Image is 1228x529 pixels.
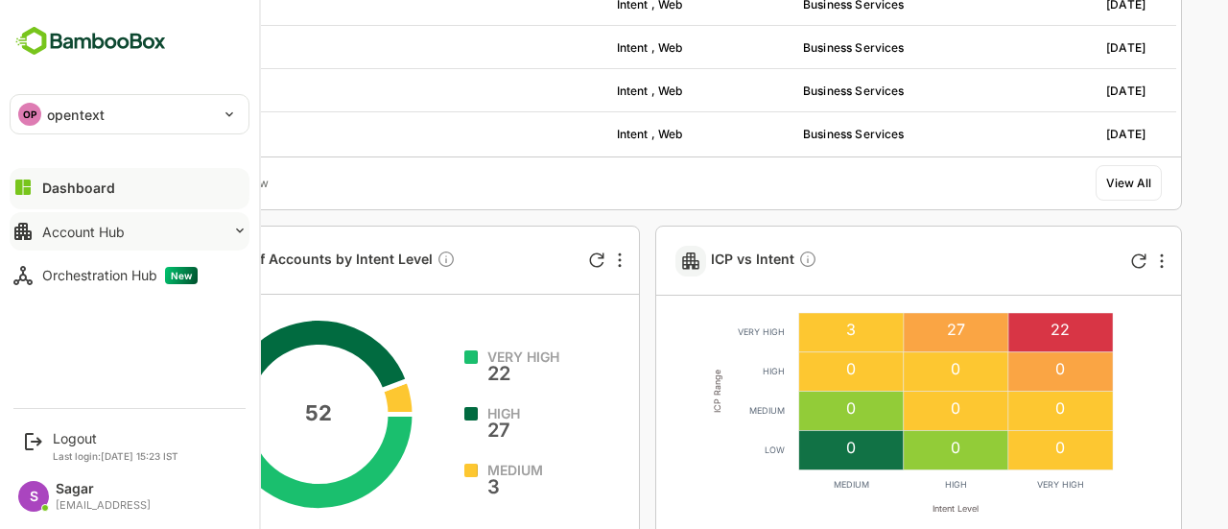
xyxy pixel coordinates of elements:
[780,398,790,418] text: 0
[736,84,891,98] div: Business Services
[697,445,718,455] text: LOW
[645,370,655,413] text: ICP Range
[885,438,894,457] text: 0
[522,252,537,268] div: Refresh
[18,103,41,126] div: OP
[420,364,492,383] span: 22
[105,176,201,190] div: Last Updated Now
[420,350,492,364] span: VERY HIGH
[238,400,265,425] text: 52
[767,479,802,490] text: MEDIUM
[10,212,249,251] button: Account Hub
[420,407,453,421] span: HIGH
[989,438,999,457] text: 0
[866,503,912,514] text: Intent Level
[880,320,898,339] text: 27
[420,477,476,496] span: 3
[52,120,519,149] div: Micro Focus
[42,224,125,240] div: Account Hub
[10,256,249,295] button: Orchestration HubNew
[74,128,86,141] span: MI
[11,95,248,133] div: OPopentext
[53,450,178,462] p: Last login: [DATE] 15:23 IST
[165,267,198,284] span: New
[984,320,1004,339] text: 22
[885,398,894,418] text: 0
[1064,253,1079,269] div: Refresh
[780,359,790,378] text: 0
[731,250,750,272] div: Shows heatmap of your accounts based on ICP and Intent levels
[52,76,519,105] div: Micro Focus
[878,479,900,490] text: HIGH
[47,105,105,125] p: opentext
[644,250,750,272] span: ICP vs Intent
[102,250,389,272] span: Distribution of Accounts by Intent Level
[696,366,718,376] text: HIGH
[550,84,705,98] div: Intent , Web
[671,326,718,337] text: VERY HIGH
[923,127,1078,141] div: 07-07-2025
[52,33,519,61] div: Micro Focus
[551,252,555,268] div: More
[1093,253,1097,269] div: More
[885,359,894,378] text: 0
[780,320,790,339] text: 3
[420,421,453,440] span: 27
[1039,176,1084,190] div: View All
[369,250,389,272] div: This shows the distribution of accounts by Intent levels
[74,84,86,97] span: MI
[989,359,999,378] text: 0
[923,84,1078,98] div: 07-07-2025
[550,127,705,141] div: Intent , Web
[550,40,705,55] div: Intent , Web
[56,499,151,512] div: [EMAIL_ADDRESS]
[18,481,49,512] div: S
[989,398,999,418] text: 0
[53,430,178,446] div: Logout
[923,40,1078,55] div: 07-07-2025
[10,168,249,206] button: Dashboard
[42,180,115,196] div: Dashboard
[420,464,476,477] span: MEDIUM
[74,40,86,54] span: MI
[970,479,1017,490] text: VERY HIGH
[42,267,198,284] div: Orchestration Hub
[736,127,891,141] div: Business Services
[780,438,790,457] text: 0
[10,23,172,60] img: BambooboxFullLogoMark.5f36c76dfaba33ec1ec1367b70bb1252.svg
[736,40,891,55] div: Business Services
[682,405,718,416] text: MEDIUM
[56,481,151,497] div: Sagar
